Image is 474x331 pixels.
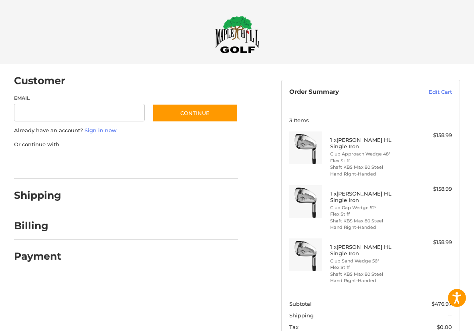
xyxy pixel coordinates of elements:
[330,157,409,164] li: Flex Stiff
[79,156,139,171] iframe: PayPal-paylater
[330,244,409,257] h4: 1 x [PERSON_NAME] HL Single Iron
[215,16,259,53] img: Maple Hill Golf
[14,250,61,262] h2: Payment
[330,218,409,224] li: Shaft KBS Max 80 Steel
[14,141,238,149] p: Or continue with
[330,137,409,150] h4: 1 x [PERSON_NAME] HL Single Iron
[330,204,409,211] li: Club Gap Wedge 52°
[14,220,61,232] h2: Billing
[400,88,452,96] a: Edit Cart
[289,117,452,123] h3: 3 Items
[330,224,409,231] li: Hand Right-Handed
[330,271,409,278] li: Shaft KBS Max 80 Steel
[330,151,409,157] li: Club Approach Wedge 48°
[330,164,409,171] li: Shaft KBS Max 80 Steel
[330,190,409,204] h4: 1 x [PERSON_NAME] HL Single Iron
[411,131,452,139] div: $158.99
[330,171,409,178] li: Hand Right-Handed
[152,104,238,122] button: Continue
[14,189,61,202] h2: Shipping
[432,301,452,307] span: $476.97
[14,75,65,87] h2: Customer
[85,127,117,133] a: Sign in now
[147,156,207,171] iframe: PayPal-venmo
[411,185,452,193] div: $158.99
[11,156,71,171] iframe: PayPal-paypal
[330,258,409,264] li: Club Sand Wedge 56°
[289,301,312,307] span: Subtotal
[330,211,409,218] li: Flex Stiff
[14,127,238,135] p: Already have an account?
[289,88,400,96] h3: Order Summary
[14,95,145,102] label: Email
[411,238,452,246] div: $158.99
[330,264,409,271] li: Flex Stiff
[330,277,409,284] li: Hand Right-Handed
